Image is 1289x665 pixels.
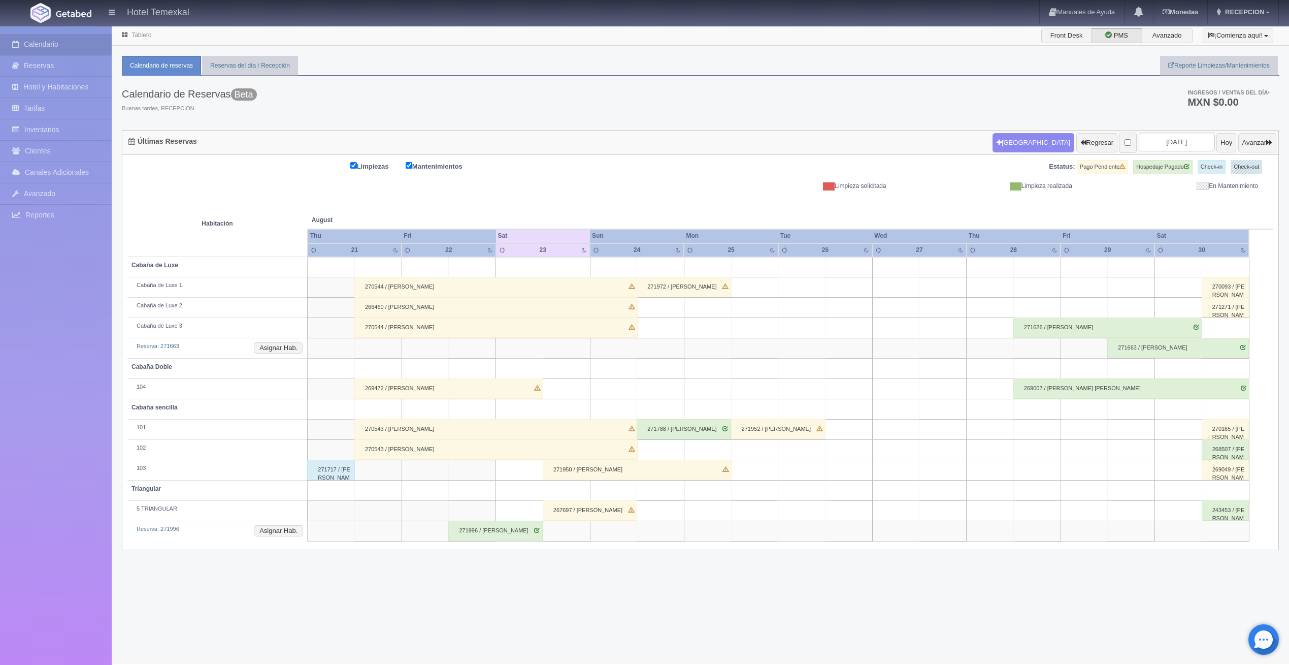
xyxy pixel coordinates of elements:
[254,525,303,536] button: Asignar Hab.
[1076,133,1117,152] button: Regresar
[731,419,825,439] div: 271952 / [PERSON_NAME]
[131,31,151,39] a: Tablero
[905,246,934,255] div: 27
[543,500,637,521] div: 267697 / [PERSON_NAME]
[137,526,179,532] a: Reserva: 271996
[127,5,189,18] h4: Hotel Temexkal
[637,277,731,297] div: 271972 / [PERSON_NAME]
[30,3,51,23] img: Getabed
[307,460,355,480] div: 271717 / [PERSON_NAME]
[131,363,172,370] b: Cabaña Doble
[1187,246,1217,255] div: 30
[716,246,746,255] div: 25
[434,246,464,255] div: 22
[1013,378,1249,399] div: 269007 / [PERSON_NAME] [PERSON_NAME]
[202,220,233,227] strong: Habitación
[993,133,1074,152] button: [GEOGRAPHIC_DATA]
[406,160,478,172] label: Mantenimientos
[1142,28,1193,43] label: Avanzado
[131,322,303,330] div: Cabaña de Luxe 3
[308,229,402,243] th: Thu
[810,246,840,255] div: 26
[128,138,197,145] h4: Últimas Reservas
[684,229,778,243] th: Mon
[1154,229,1249,243] th: Sat
[496,229,590,243] th: Sat
[122,56,201,76] a: Calendario de reservas
[1133,160,1193,174] label: Hospedaje Pagado
[1163,8,1198,16] b: Monedas
[231,88,257,101] span: Beta
[1231,160,1262,174] label: Check-out
[354,439,638,460] div: 270543 / [PERSON_NAME]
[894,182,1080,191] div: Limpieza realizada
[131,505,303,513] div: 5 TRIANGULAR
[872,229,966,243] th: Wed
[122,88,257,100] h3: Calendario de Reservas
[254,342,303,354] button: Asignar Hab.
[1222,8,1264,16] span: RECEPCION
[131,485,161,492] b: Triangular
[1202,297,1249,318] div: 271271 / [PERSON_NAME]
[1061,229,1154,243] th: Fri
[354,419,638,439] div: 270543 / [PERSON_NAME]
[402,229,495,243] th: Fri
[448,521,543,541] div: 271996 / [PERSON_NAME]
[528,246,557,255] div: 23
[56,10,91,17] img: Getabed
[131,281,303,290] div: Cabaña de Luxe 1
[1013,318,1202,338] div: 271626 / [PERSON_NAME]
[1202,439,1249,460] div: 268507 / [PERSON_NAME]
[1092,28,1142,43] label: PMS
[1238,133,1276,152] button: Avanzar
[340,246,369,255] div: 21
[1203,28,1273,43] button: ¡Comienza aquí!
[354,297,638,318] div: 266460 / [PERSON_NAME]
[1187,97,1270,107] h3: MXN $0.00
[131,444,303,452] div: 102
[543,460,732,480] div: 271950 / [PERSON_NAME]
[637,419,731,439] div: 271788 / [PERSON_NAME]
[354,277,638,297] div: 270544 / [PERSON_NAME]
[131,383,303,391] div: 104
[350,160,404,172] label: Limpiezas
[312,216,492,225] span: August
[137,343,179,349] a: Reserva: 271663
[131,404,178,411] b: Cabaña sencilla
[354,378,543,399] div: 269472 / [PERSON_NAME]
[1216,133,1236,152] button: Hoy
[1202,500,1249,521] div: 243453 / [PERSON_NAME] De La [PERSON_NAME]
[1202,460,1249,480] div: 269049 / [PERSON_NAME] Del [PERSON_NAME]
[1077,160,1128,174] label: Pago Pendiente
[354,318,638,338] div: 270544 / [PERSON_NAME]
[1202,419,1249,439] div: 270165 / [PERSON_NAME]
[778,229,872,243] th: Tue
[1160,56,1278,76] a: Reporte Limpiezas/Mantenimientos
[1187,89,1270,96] span: Ingresos / Ventas del día
[350,162,357,169] input: Limpiezas
[131,302,303,310] div: Cabaña de Luxe 2
[708,182,894,191] div: Limpieza solicitada
[131,424,303,432] div: 101
[1093,246,1122,255] div: 29
[999,246,1028,255] div: 28
[202,56,298,76] a: Reservas del día / Recepción
[131,464,303,472] div: 103
[1049,162,1075,172] label: Estatus:
[1107,338,1249,358] div: 271663 / [PERSON_NAME]
[1198,160,1226,174] label: Check-in
[1041,28,1092,43] label: Front Desk
[122,105,257,113] span: Buenas tardes, RECEPCION.
[622,246,651,255] div: 24
[590,229,684,243] th: Sun
[967,229,1061,243] th: Thu
[406,162,412,169] input: Mantenimientos
[1202,277,1249,297] div: 270093 / [PERSON_NAME]
[131,262,178,269] b: Cabaña de Luxe
[1080,182,1266,191] div: En Mantenimiento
